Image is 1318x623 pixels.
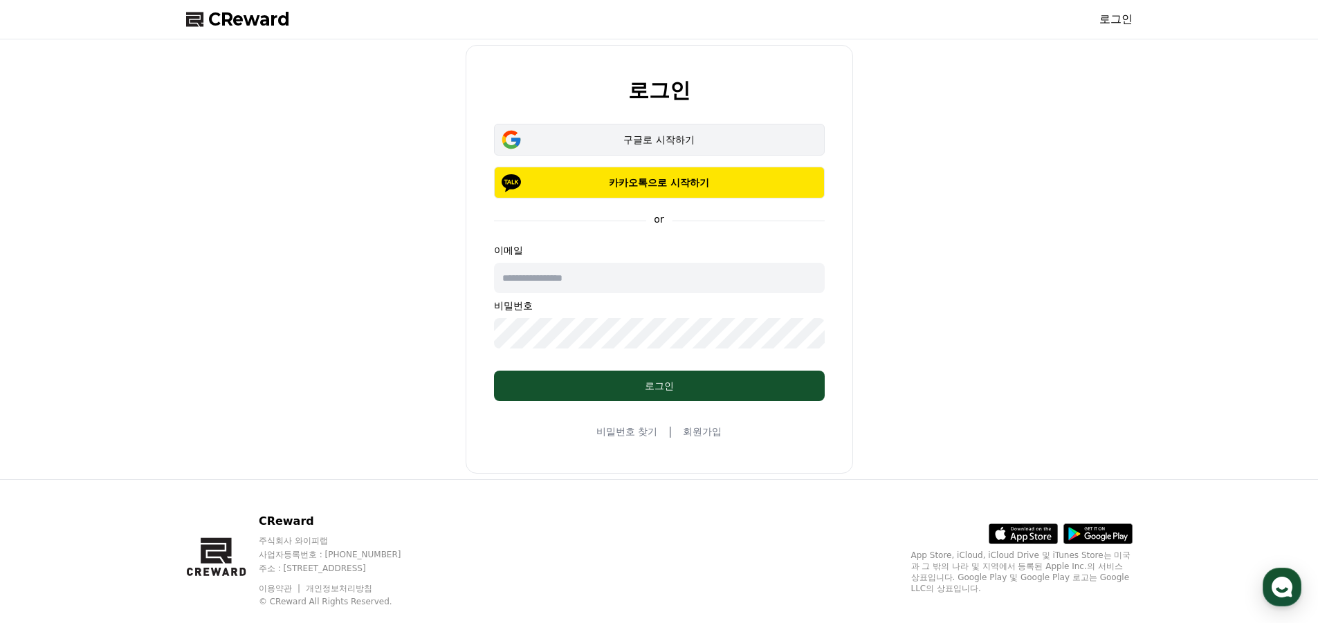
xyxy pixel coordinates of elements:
[683,425,722,438] a: 회원가입
[494,124,825,156] button: 구글로 시작하기
[522,379,797,393] div: 로그인
[259,535,428,546] p: 주식회사 와이피랩
[208,8,290,30] span: CReward
[44,459,52,470] span: 홈
[306,584,372,593] a: 개인정보처리방침
[668,423,672,440] span: |
[596,425,657,438] a: 비밀번호 찾기
[259,584,302,593] a: 이용약관
[91,438,179,473] a: 대화
[259,513,428,530] p: CReward
[259,596,428,607] p: © CReward All Rights Reserved.
[179,438,266,473] a: 설정
[494,299,825,313] p: 비밀번호
[514,133,805,147] div: 구글로 시작하기
[186,8,290,30] a: CReward
[494,371,825,401] button: 로그인
[214,459,230,470] span: 설정
[646,212,672,226] p: or
[494,167,825,198] button: 카카오톡으로 시작하기
[494,243,825,257] p: 이메일
[911,550,1133,594] p: App Store, iCloud, iCloud Drive 및 iTunes Store는 미국과 그 밖의 나라 및 지역에서 등록된 Apple Inc.의 서비스 상표입니다. Goo...
[628,79,690,102] h2: 로그인
[259,549,428,560] p: 사업자등록번호 : [PHONE_NUMBER]
[259,563,428,574] p: 주소 : [STREET_ADDRESS]
[514,176,805,189] p: 카카오톡으로 시작하기
[127,460,143,471] span: 대화
[4,438,91,473] a: 홈
[1099,11,1133,28] a: 로그인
